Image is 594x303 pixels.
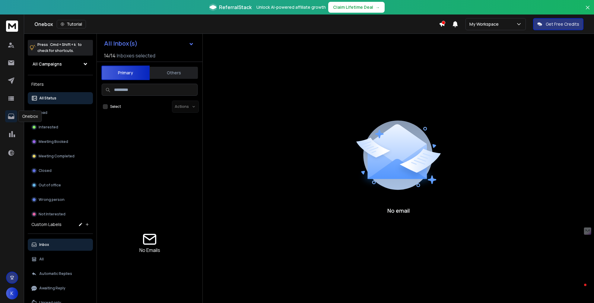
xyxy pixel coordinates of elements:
button: Close banner [584,4,592,18]
div: Onebox [18,111,42,122]
button: Tutorial [57,20,86,28]
p: Lead [39,110,47,115]
p: Out of office [39,183,61,188]
label: Select [110,104,121,109]
button: Automatic Replies [28,268,93,280]
p: Not Interested [39,212,65,217]
p: Wrong person [39,197,65,202]
p: No Emails [139,247,160,254]
button: Interested [28,121,93,133]
h3: Custom Labels [31,221,62,227]
button: Lead [28,107,93,119]
button: K [6,287,18,299]
span: Cmd + Shift + k [49,41,77,48]
button: All Campaigns [28,58,93,70]
h3: Filters [28,80,93,89]
p: My Workspace [469,21,501,27]
button: Meeting Booked [28,136,93,148]
button: Claim Lifetime Deal→ [328,2,385,13]
span: 14 / 14 [104,52,116,59]
p: Closed [39,168,52,173]
button: Others [150,66,198,79]
h1: All Inbox(s) [104,40,138,47]
p: Unlock AI-powered affiliate growth [256,4,326,10]
button: Closed [28,165,93,177]
span: ReferralStack [219,4,252,11]
p: Awaiting Reply [39,286,65,291]
span: → [376,4,380,10]
button: Meeting Completed [28,150,93,162]
button: Primary [101,66,150,80]
p: No email [387,206,410,215]
p: Get Free Credits [546,21,579,27]
p: Automatic Replies [39,271,72,276]
p: Press to check for shortcuts. [37,42,82,54]
button: Not Interested [28,208,93,220]
p: All Status [39,96,56,101]
button: Awaiting Reply [28,282,93,294]
div: Onebox [34,20,439,28]
button: All Inbox(s) [99,37,199,50]
p: Meeting Completed [39,154,75,159]
button: Get Free Credits [533,18,583,30]
h3: Inboxes selected [117,52,155,59]
p: Interested [39,125,58,130]
p: Meeting Booked [39,139,68,144]
button: All [28,253,93,265]
button: Inbox [28,239,93,251]
button: Wrong person [28,194,93,206]
h1: All Campaigns [33,61,62,67]
iframe: Intercom live chat [572,282,586,297]
p: Inbox [39,242,49,247]
button: Out of office [28,179,93,191]
p: All [39,257,44,262]
button: All Status [28,92,93,104]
